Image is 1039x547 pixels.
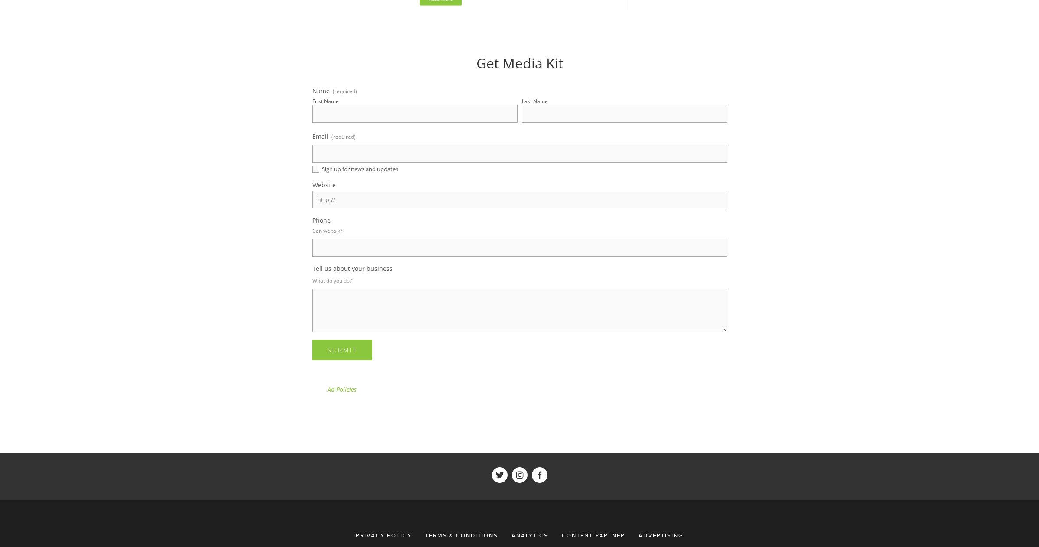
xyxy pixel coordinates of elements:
span: (required) [333,89,357,94]
a: Advertising [633,527,683,543]
h1: Get Media Kit [312,55,727,72]
a: Privacy Policy [356,527,417,543]
span: Tell us about your business [312,264,393,273]
a: ShelfTrend [512,467,528,483]
div: First Name [312,98,339,105]
span: Phone [312,216,331,225]
span: Website [312,181,336,189]
span: Terms & Conditions [425,531,498,539]
span: http:// [313,191,340,208]
a: Content Partner [556,527,631,543]
a: Ad Policies [328,385,357,394]
span: Advertising [639,531,683,539]
input: Sign up for news and updates [312,166,319,173]
span: Content Partner [562,531,625,539]
a: ShelfTrend [492,467,508,483]
span: (required) [331,130,356,143]
span: Sign up for news and updates [322,165,398,173]
span: Name [312,87,330,95]
span: Submit [328,346,357,354]
p: Can we talk? [312,225,342,237]
a: Terms & Conditions [420,527,504,543]
div: Last Name [522,98,548,105]
span: Privacy Policy [356,531,412,539]
p: What do you do? [312,274,727,287]
button: SubmitSubmit [312,340,372,360]
div: Analytics [506,527,554,543]
a: ShelfTrend [532,467,547,483]
span: Email [312,132,328,140]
